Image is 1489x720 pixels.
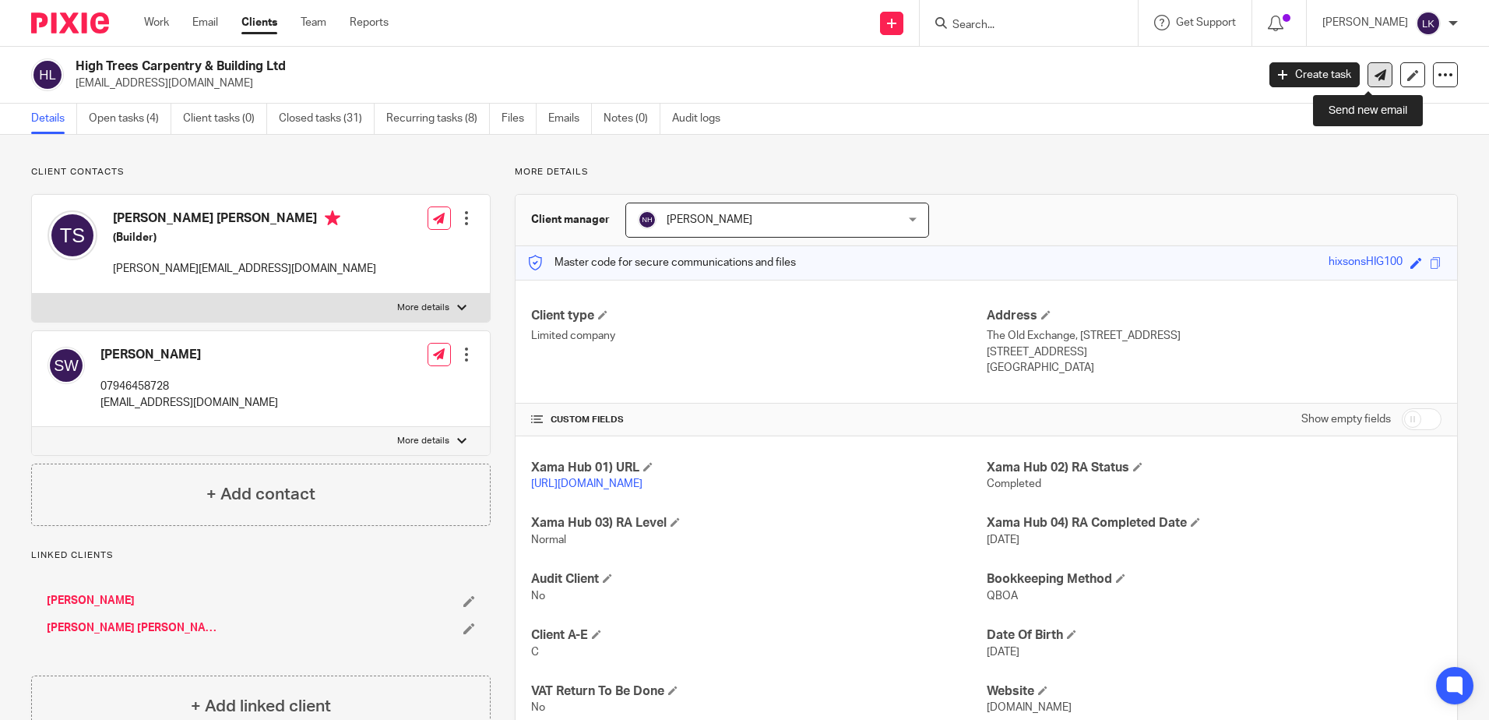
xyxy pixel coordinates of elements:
[987,647,1019,658] span: [DATE]
[951,19,1091,33] input: Search
[987,308,1441,324] h4: Address
[531,515,986,531] h4: Xama Hub 03) RA Level
[47,620,218,636] a: [PERSON_NAME] [PERSON_NAME]
[531,460,986,476] h4: Xama Hub 01) URL
[987,627,1441,644] h4: Date Of Birth
[604,104,660,134] a: Notes (0)
[987,344,1441,360] p: [STREET_ADDRESS]
[241,15,277,30] a: Clients
[667,214,752,225] span: [PERSON_NAME]
[100,379,278,394] p: 07946458728
[987,328,1441,344] p: The Old Exchange, [STREET_ADDRESS]
[987,591,1018,602] span: QBOA
[48,347,85,384] img: svg%3E
[1269,62,1360,87] a: Create task
[31,104,77,134] a: Details
[301,15,326,30] a: Team
[144,15,169,30] a: Work
[183,104,267,134] a: Client tasks (0)
[31,12,109,34] img: Pixie
[987,683,1441,700] h4: Website
[531,535,566,545] span: Normal
[89,104,171,134] a: Open tasks (4)
[638,210,656,229] img: svg%3E
[527,255,796,270] p: Master code for secure communications and files
[531,212,610,228] h3: Client manager
[397,302,449,314] p: More details
[113,261,376,277] p: [PERSON_NAME][EMAIL_ADDRESS][DOMAIN_NAME]
[531,308,986,324] h4: Client type
[76,76,1246,91] p: [EMAIL_ADDRESS][DOMAIN_NAME]
[192,15,218,30] a: Email
[1329,254,1403,272] div: hixsonsHIG100
[1301,411,1391,427] label: Show empty fields
[531,571,986,588] h4: Audit Client
[325,210,340,226] i: Primary
[672,104,732,134] a: Audit logs
[531,702,545,713] span: No
[987,571,1441,588] h4: Bookkeeping Method
[987,460,1441,476] h4: Xama Hub 02) RA Status
[100,347,278,363] h4: [PERSON_NAME]
[113,230,376,245] h5: (Builder)
[987,702,1072,713] span: [DOMAIN_NAME]
[1176,17,1236,28] span: Get Support
[531,414,986,426] h4: CUSTOM FIELDS
[47,593,135,609] a: [PERSON_NAME]
[531,591,545,602] span: No
[1416,11,1441,36] img: svg%3E
[1322,15,1408,30] p: [PERSON_NAME]
[548,104,592,134] a: Emails
[191,694,331,718] h4: + Add linked client
[31,58,64,91] img: svg%3E
[31,549,491,562] p: Linked clients
[502,104,537,134] a: Files
[531,478,642,489] a: [URL][DOMAIN_NAME]
[31,166,491,178] p: Client contacts
[206,482,315,506] h4: + Add contact
[397,435,449,447] p: More details
[987,515,1441,531] h4: Xama Hub 04) RA Completed Date
[76,58,1012,75] h2: High Trees Carpentry & Building Ltd
[350,15,389,30] a: Reports
[987,360,1441,376] p: [GEOGRAPHIC_DATA]
[987,478,1041,489] span: Completed
[515,166,1458,178] p: More details
[100,395,278,411] p: [EMAIL_ADDRESS][DOMAIN_NAME]
[386,104,490,134] a: Recurring tasks (8)
[279,104,375,134] a: Closed tasks (31)
[531,328,986,344] p: Limited company
[113,210,376,230] h4: [PERSON_NAME] [PERSON_NAME]
[987,535,1019,545] span: [DATE]
[531,683,986,700] h4: VAT Return To Be Done
[48,210,97,260] img: svg%3E
[531,627,986,644] h4: Client A-E
[531,647,539,658] span: C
